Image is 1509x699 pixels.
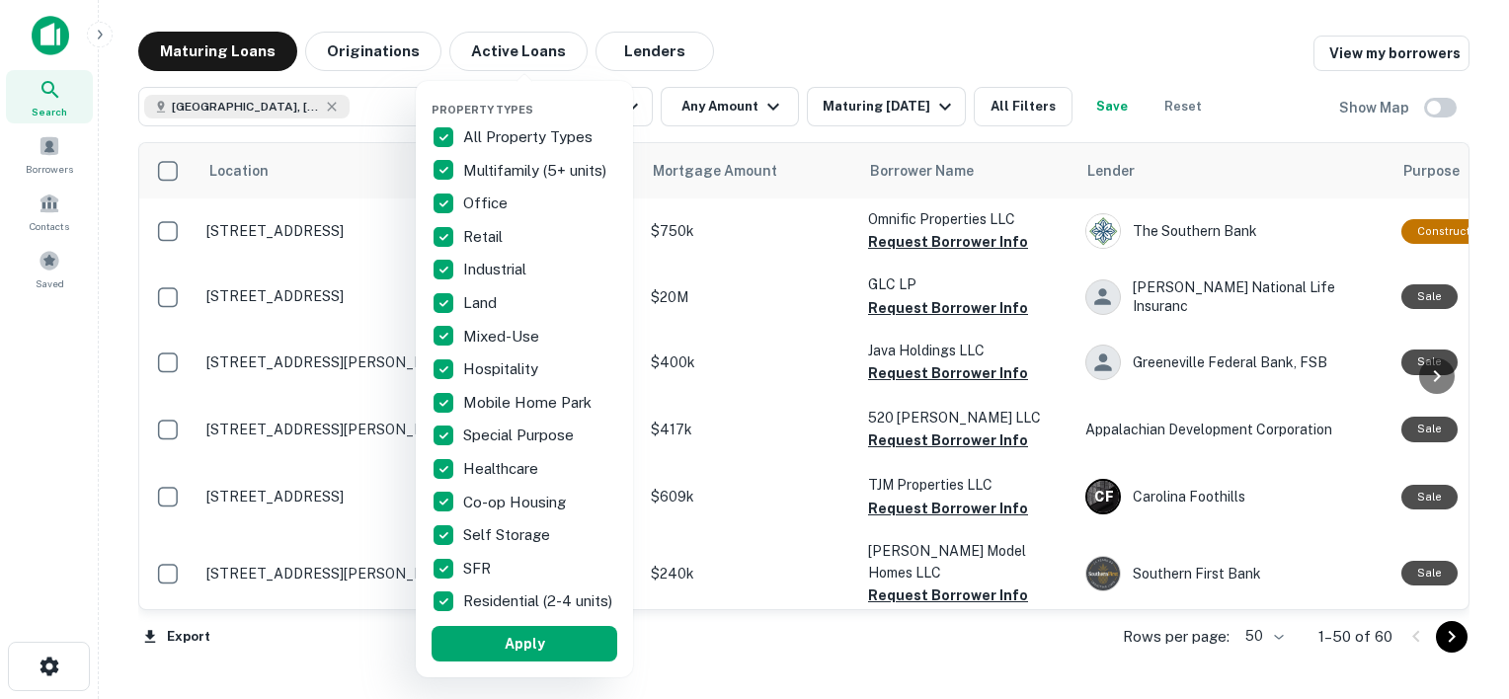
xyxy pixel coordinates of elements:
[463,557,495,581] p: SFR
[463,192,512,215] p: Office
[463,125,596,149] p: All Property Types
[463,291,501,315] p: Land
[463,159,610,183] p: Multifamily (5+ units)
[463,457,542,481] p: Healthcare
[463,589,616,613] p: Residential (2-4 units)
[463,357,542,381] p: Hospitality
[463,225,507,249] p: Retail
[432,104,533,116] span: Property Types
[463,523,554,547] p: Self Storage
[432,626,617,661] button: Apply
[463,491,570,514] p: Co-op Housing
[463,325,543,349] p: Mixed-Use
[463,258,530,281] p: Industrial
[1410,541,1509,636] iframe: Chat Widget
[463,391,596,415] p: Mobile Home Park
[463,424,578,447] p: Special Purpose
